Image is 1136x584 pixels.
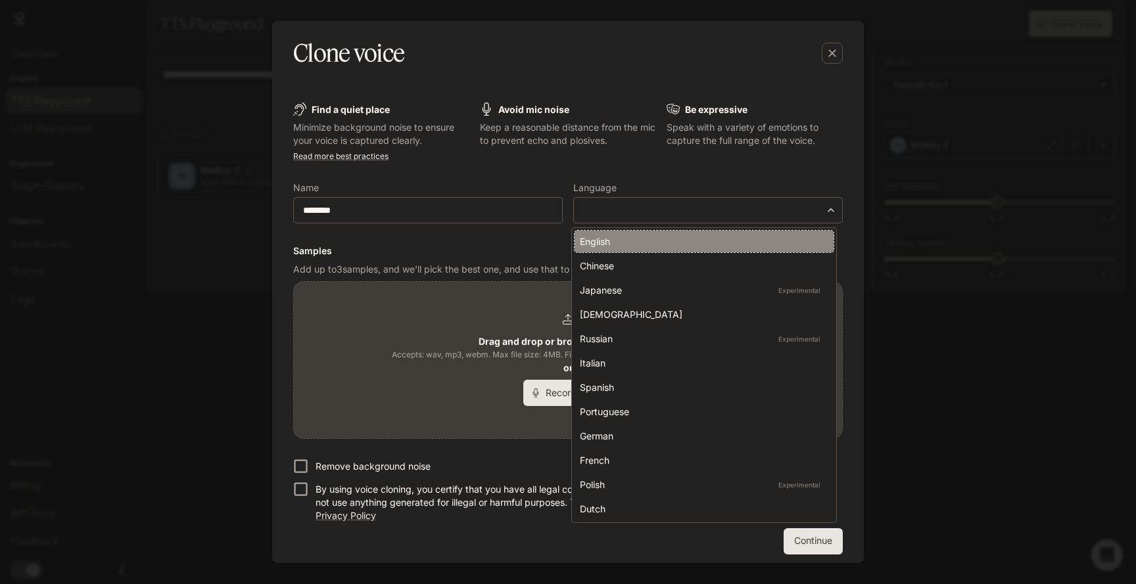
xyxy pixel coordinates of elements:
[580,259,823,273] div: Chinese
[776,479,823,491] p: Experimental
[580,380,823,394] div: Spanish
[776,333,823,345] p: Experimental
[580,356,823,370] div: Italian
[580,307,823,321] div: [DEMOGRAPHIC_DATA]
[580,332,823,346] div: Russian
[580,453,823,467] div: French
[580,405,823,418] div: Portuguese
[580,235,823,248] div: English
[580,429,823,443] div: German
[580,478,823,491] div: Polish
[776,284,823,296] p: Experimental
[580,283,823,297] div: Japanese
[580,502,823,516] div: Dutch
